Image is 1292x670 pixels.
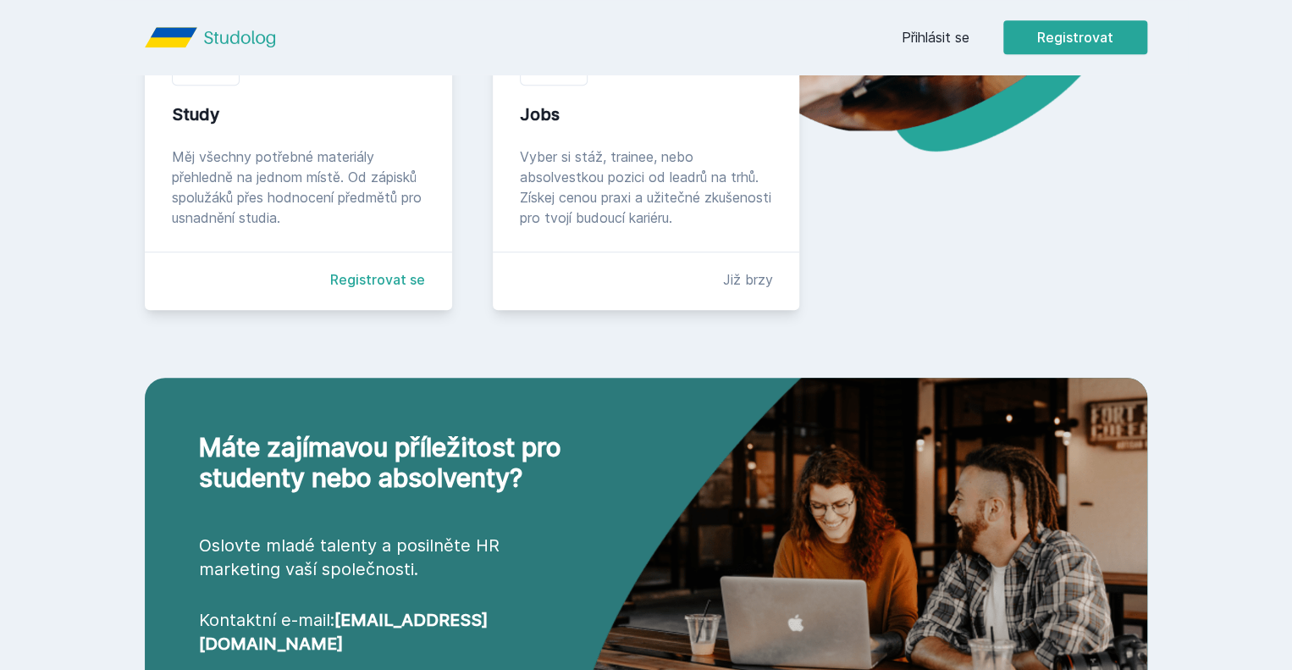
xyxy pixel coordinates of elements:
[520,102,773,126] div: Jobs
[722,269,772,290] div: Již brzy
[172,147,425,228] div: Měj všechny potřebné materiály přehledně na jednom místě. Od zápisků spolužáků přes hodnocení pře...
[902,27,969,47] a: Přihlásit se
[1003,20,1147,54] button: Registrovat
[199,432,578,493] h2: Máte zajímavou příležitost pro studenty nebo absolventy?
[199,610,488,654] a: [EMAIL_ADDRESS][DOMAIN_NAME]
[330,269,425,290] a: Registrovat se
[199,534,578,581] p: Oslovte mladé talenty a posilněte HR marketing vaší společnosti.
[172,102,425,126] div: Study
[520,147,773,228] div: Vyber si stáž, trainee, nebo absolvestkou pozici od leadrů na trhů. Získej cenou praxi a užitečné...
[199,608,578,656] p: Kontaktní e-mail:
